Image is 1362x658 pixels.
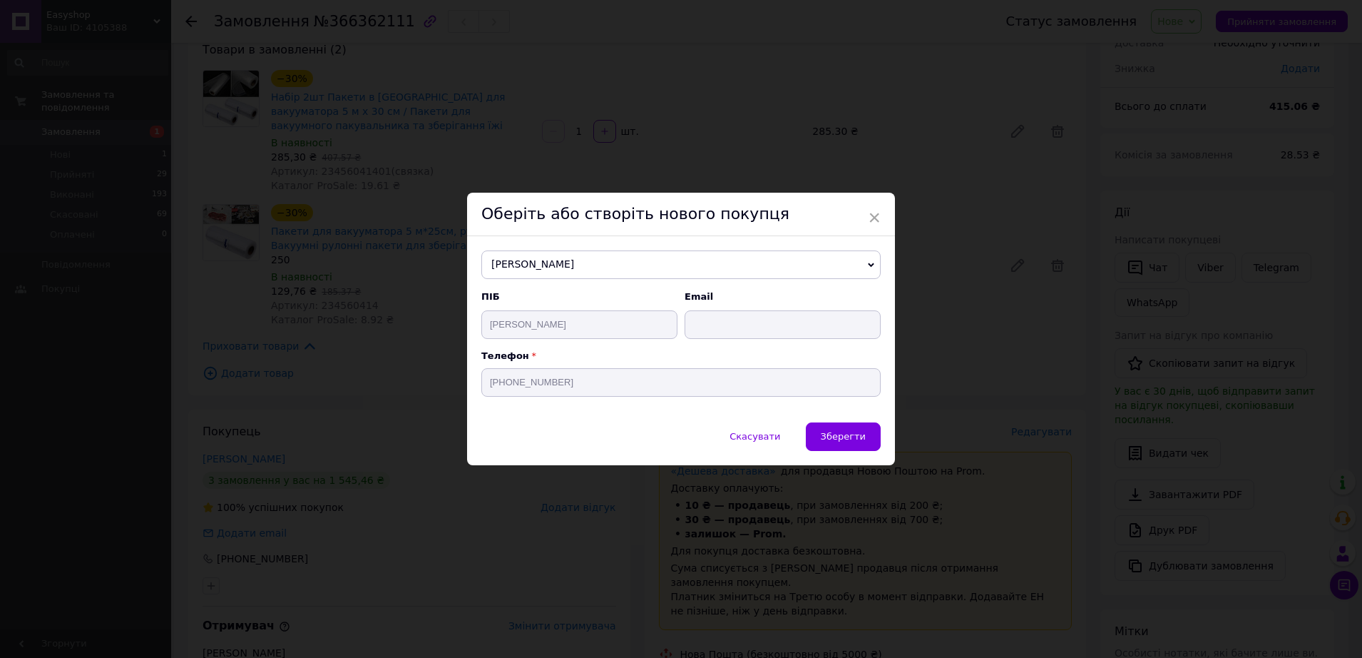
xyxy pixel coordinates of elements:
span: [PERSON_NAME] [481,250,881,279]
span: Email [685,290,881,303]
div: Оберіть або створіть нового покупця [467,193,895,236]
span: Скасувати [729,431,780,442]
span: Зберегти [821,431,866,442]
input: +38 096 0000000 [481,368,881,397]
p: Телефон [481,350,881,361]
button: Зберегти [806,422,881,451]
span: ПІБ [481,290,677,303]
button: Скасувати [715,422,795,451]
span: × [868,206,881,230]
